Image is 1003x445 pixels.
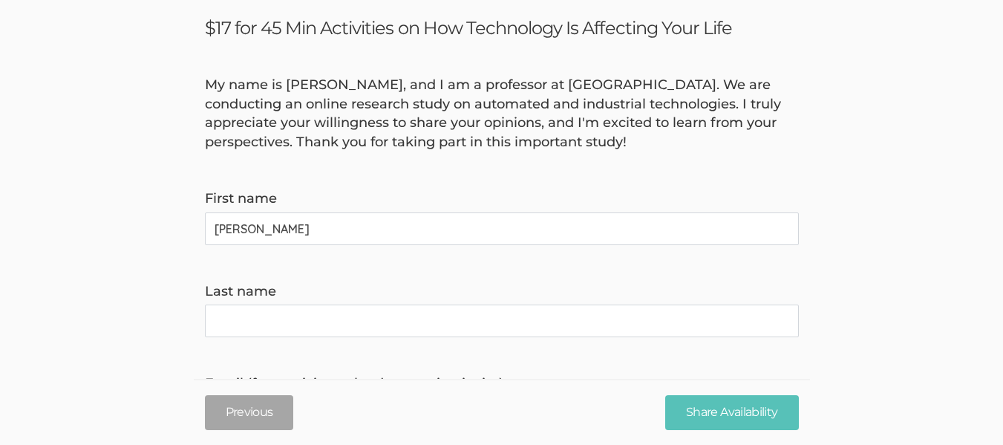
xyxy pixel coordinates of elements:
h3: $17 for 45 Min Activities on How Technology Is Affecting Your Life [205,17,799,39]
div: My name is [PERSON_NAME], and I am a professor at [GEOGRAPHIC_DATA]. We are conducting an online ... [194,76,810,152]
button: Previous [205,395,294,430]
label: First name [205,189,799,209]
input: Share Availability [665,395,798,430]
label: Email (for receiving calendar meeting invite) [205,374,799,394]
label: Last name [205,282,799,302]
